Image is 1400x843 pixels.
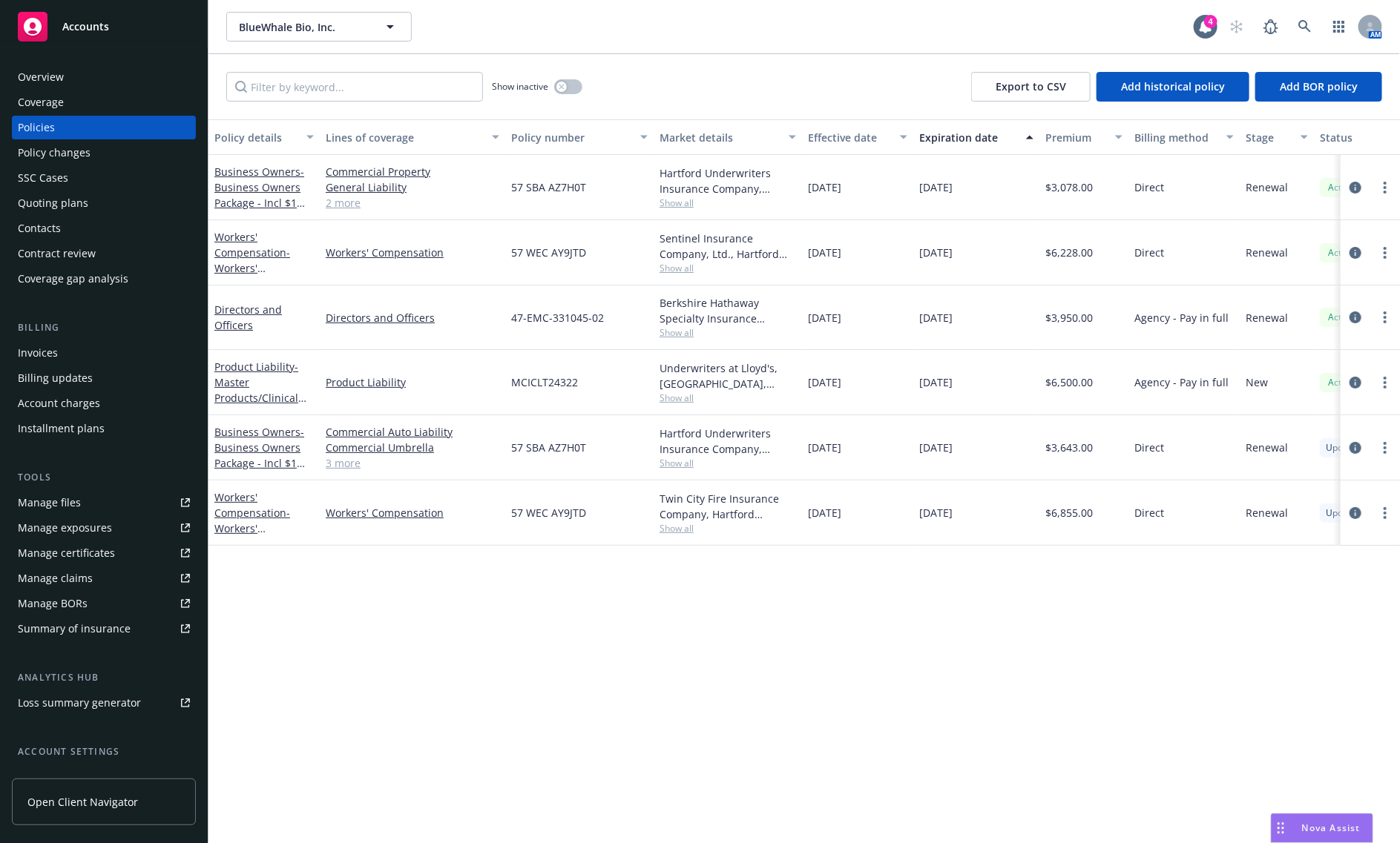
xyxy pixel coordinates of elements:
[326,245,499,260] a: Workers' Compensation
[808,245,841,260] span: [DATE]
[511,440,586,455] span: 57 SBA AZ7H0T
[1326,376,1355,389] span: Active
[1347,374,1364,391] a: circleInformation
[919,505,953,520] span: [DATE]
[1134,440,1164,455] span: Direct
[12,516,196,540] a: Manage exposures
[511,310,604,325] span: 47-EMC-331045-02
[214,425,306,486] a: Business Owners
[18,191,88,215] div: Quoting plans
[808,179,841,195] span: [DATE]
[1097,72,1249,102] button: Add historical policy
[214,230,290,291] a: Workers' Compensation
[1134,130,1217,145] div: Billing method
[239,19,367,35] span: BlueWhale Bio, Inc.
[214,490,290,551] a: Workers' Compensation
[18,491,81,515] div: Manage files
[18,366,93,390] div: Billing updates
[12,765,196,789] a: Service team
[326,440,499,455] a: Commercial Umbrella
[808,440,841,455] span: [DATE]
[214,360,306,436] span: - Master Products/Clinical Trials Liability - $3M Limit
[214,130,298,145] div: Policy details
[214,506,290,551] span: - Workers' Compensation
[12,592,196,615] a: Manage BORs
[18,90,64,114] div: Coverage
[808,505,841,520] span: [DATE]
[1204,15,1217,28] div: 4
[1376,244,1394,262] a: more
[12,470,196,485] div: Tools
[18,65,64,89] div: Overview
[1045,440,1093,455] span: $3,643.00
[1376,374,1394,391] a: more
[1045,245,1093,260] span: $6,228.00
[1376,504,1394,522] a: more
[919,179,953,195] span: [DATE]
[326,195,499,211] a: 2 more
[1280,79,1358,93] span: Add BOR policy
[326,424,499,440] a: Commercial Auto Liability
[12,566,196,590] a: Manage claims
[660,231,796,262] div: Sentinel Insurance Company, Ltd., Hartford Insurance Group
[18,617,131,641] div: Summary of insurance
[808,310,841,325] span: [DATE]
[214,360,298,436] a: Product Liability
[1128,119,1240,155] button: Billing method
[808,130,891,145] div: Effective date
[660,391,796,404] span: Show all
[1290,12,1320,42] a: Search
[12,116,196,139] a: Policies
[802,119,913,155] button: Effective date
[18,267,128,291] div: Coverage gap analysis
[214,303,282,332] a: Directors and Officers
[511,179,586,195] span: 57 SBA AZ7H0T
[1246,130,1292,145] div: Stage
[1347,244,1364,262] a: circleInformation
[1326,181,1355,194] span: Active
[18,242,96,265] div: Contract review
[511,505,586,520] span: 57 WEC AY9JTD
[326,179,499,195] a: General Liability
[18,765,82,789] div: Service team
[1376,308,1394,326] a: more
[1347,179,1364,196] a: circleInformation
[208,119,320,155] button: Policy details
[62,21,109,33] span: Accounts
[1134,245,1164,260] span: Direct
[919,440,953,455] span: [DATE]
[12,341,196,365] a: Invoices
[660,360,796,391] div: Underwriters at Lloyd's, [GEOGRAPHIC_DATA], [PERSON_NAME] of [GEOGRAPHIC_DATA], Clinical Trials I...
[919,130,1017,145] div: Expiration date
[660,130,780,145] div: Market details
[1347,308,1364,326] a: circleInformation
[511,245,586,260] span: 57 WEC AY9JTD
[660,426,796,457] div: Hartford Underwriters Insurance Company, Hartford Insurance Group
[18,566,93,590] div: Manage claims
[660,457,796,469] span: Show all
[1246,505,1288,520] span: Renewal
[214,245,290,291] span: - Workers' Compensation
[1246,310,1288,325] span: Renewal
[1326,246,1355,259] span: Active
[1302,821,1361,834] span: Nova Assist
[1246,440,1288,455] span: Renewal
[1045,374,1093,390] span: $6,500.00
[18,116,55,139] div: Policies
[660,165,796,196] div: Hartford Underwriters Insurance Company, Hartford Insurance Group
[971,72,1091,102] button: Export to CSV
[1347,439,1364,457] a: circleInformation
[1045,130,1106,145] div: Premium
[660,262,796,274] span: Show all
[18,141,91,165] div: Policy changes
[808,374,841,390] span: [DATE]
[919,310,953,325] span: [DATE]
[1272,814,1290,842] div: Drag to move
[12,617,196,641] a: Summary of insurance
[18,516,112,540] div: Manage exposures
[18,391,100,415] div: Account charges
[18,417,105,440] div: Installment plans
[1347,504,1364,522] a: circleInformation
[919,245,953,260] span: [DATE]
